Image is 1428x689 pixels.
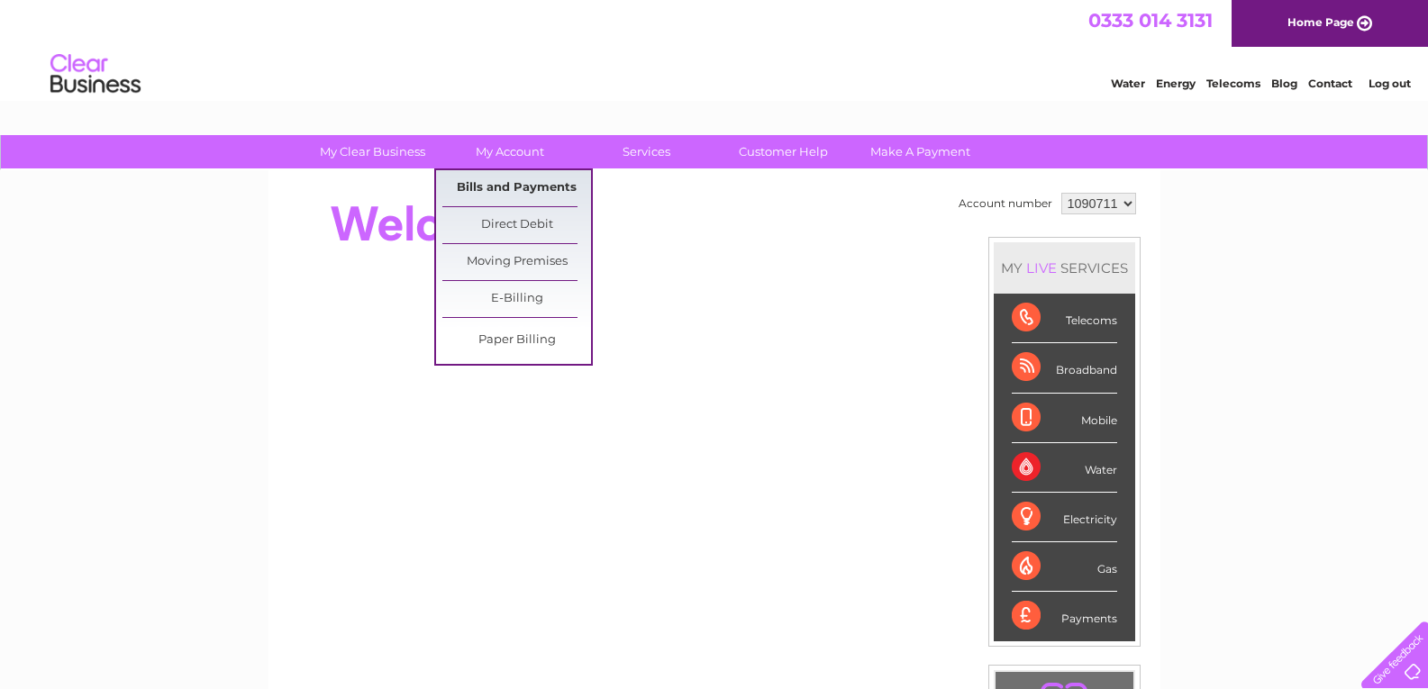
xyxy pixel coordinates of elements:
[442,170,591,206] a: Bills and Payments
[298,135,447,168] a: My Clear Business
[442,281,591,317] a: E-Billing
[1023,259,1060,277] div: LIVE
[1012,493,1117,542] div: Electricity
[1012,294,1117,343] div: Telecoms
[1111,77,1145,90] a: Water
[442,244,591,280] a: Moving Premises
[572,135,721,168] a: Services
[1156,77,1196,90] a: Energy
[435,135,584,168] a: My Account
[289,10,1141,87] div: Clear Business is a trading name of Verastar Limited (registered in [GEOGRAPHIC_DATA] No. 3667643...
[1012,443,1117,493] div: Water
[1012,592,1117,640] div: Payments
[50,47,141,102] img: logo.png
[1206,77,1260,90] a: Telecoms
[442,207,591,243] a: Direct Debit
[1308,77,1352,90] a: Contact
[954,188,1057,219] td: Account number
[1369,77,1411,90] a: Log out
[1012,542,1117,592] div: Gas
[1088,9,1213,32] a: 0333 014 3131
[1012,394,1117,443] div: Mobile
[1271,77,1297,90] a: Blog
[442,322,591,358] a: Paper Billing
[994,242,1135,294] div: MY SERVICES
[846,135,995,168] a: Make A Payment
[709,135,858,168] a: Customer Help
[1012,343,1117,393] div: Broadband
